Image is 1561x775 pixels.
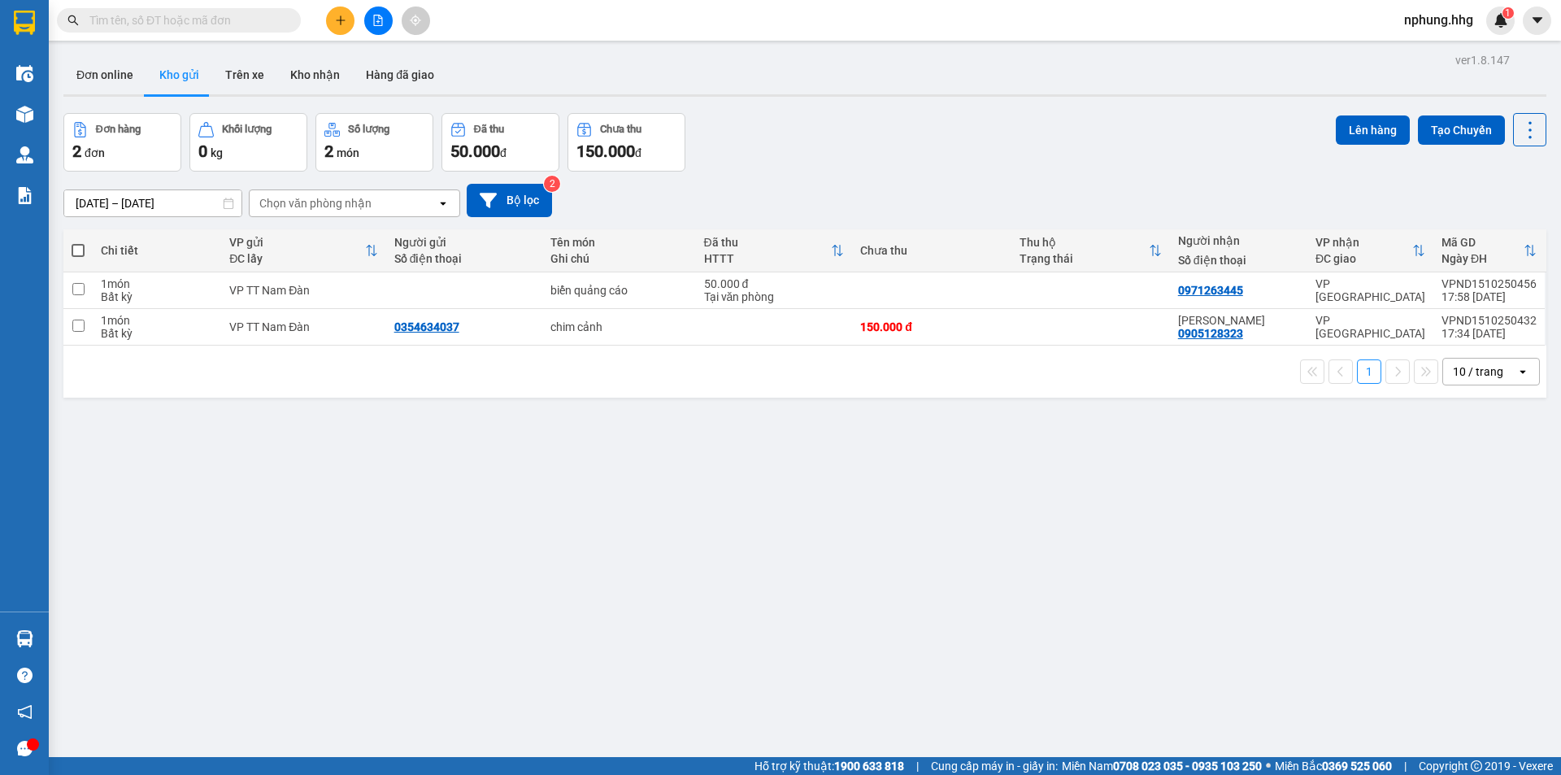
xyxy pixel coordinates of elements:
button: Đơn hàng2đơn [63,113,181,172]
button: Số lượng2món [315,113,433,172]
span: đ [635,146,641,159]
span: copyright [1471,760,1482,772]
div: Chọn văn phòng nhận [259,195,372,211]
button: caret-down [1523,7,1551,35]
div: VPND1510250432 [1441,314,1537,327]
img: warehouse-icon [16,106,33,123]
img: warehouse-icon [16,65,33,82]
div: 0354634037 [394,320,459,333]
div: 0905128323 [1178,327,1243,340]
th: Toggle SortBy [221,229,385,272]
span: | [1404,757,1407,775]
button: Bộ lọc [467,184,552,217]
div: 17:58 [DATE] [1441,290,1537,303]
button: aim [402,7,430,35]
th: Toggle SortBy [696,229,853,272]
button: Trên xe [212,55,277,94]
span: đơn [85,146,105,159]
div: ĐC giao [1315,252,1412,265]
div: Bất kỳ [101,290,213,303]
span: kg [211,146,223,159]
img: warehouse-icon [16,630,33,647]
span: message [17,741,33,756]
div: 0971263445 [1178,284,1243,297]
sup: 2 [544,176,560,192]
div: VP [GEOGRAPHIC_DATA] [1315,277,1425,303]
div: 50.000 đ [704,277,845,290]
button: file-add [364,7,393,35]
div: 1 món [101,314,213,327]
button: Đơn online [63,55,146,94]
span: notification [17,704,33,720]
span: món [337,146,359,159]
div: Chưa thu [600,124,641,135]
span: Miền Nam [1062,757,1262,775]
input: Select a date range. [64,190,241,216]
th: Toggle SortBy [1011,229,1170,272]
span: 50.000 [450,142,500,161]
span: nphung.hhg [1391,10,1486,30]
div: VP gửi [229,236,364,249]
button: Đã thu50.000đ [441,113,559,172]
div: biển quảng cáo [550,284,687,297]
div: Số lượng [348,124,389,135]
strong: 0708 023 035 - 0935 103 250 [1113,760,1262,773]
div: VP [GEOGRAPHIC_DATA] [1315,314,1425,340]
span: 2 [72,142,81,161]
div: Thu hộ [1020,236,1149,249]
span: aim [410,15,421,26]
th: Toggle SortBy [1307,229,1433,272]
span: plus [335,15,346,26]
strong: 1900 633 818 [834,760,904,773]
span: Hỗ trợ kỹ thuật: [754,757,904,775]
span: 1 [1505,7,1511,19]
img: warehouse-icon [16,146,33,163]
div: HTTT [704,252,832,265]
span: file-add [372,15,384,26]
div: Tại văn phòng [704,290,845,303]
svg: open [437,197,450,210]
span: 0 [198,142,207,161]
div: Chi tiết [101,244,213,257]
div: Tên món [550,236,687,249]
strong: 0369 525 060 [1322,760,1392,773]
button: plus [326,7,354,35]
button: Lên hàng [1336,115,1410,145]
button: Tạo Chuyến [1418,115,1505,145]
div: VPND1510250456 [1441,277,1537,290]
div: Đã thu [474,124,504,135]
span: ⚪️ [1266,763,1271,769]
span: question-circle [17,668,33,683]
div: Ngày ĐH [1441,252,1524,265]
span: Miền Bắc [1275,757,1392,775]
button: Khối lượng0kg [189,113,307,172]
button: Kho nhận [277,55,353,94]
span: search [67,15,79,26]
span: 2 [324,142,333,161]
span: | [916,757,919,775]
div: 10 / trang [1453,364,1503,380]
div: Số điện thoại [1178,254,1299,267]
div: 150.000 đ [860,320,1002,333]
div: Số điện thoại [394,252,535,265]
span: 150.000 [576,142,635,161]
div: Bất kỳ [101,327,213,340]
div: Người gửi [394,236,535,249]
sup: 1 [1502,7,1514,19]
svg: open [1516,365,1529,378]
div: Mã GD [1441,236,1524,249]
input: Tìm tên, số ĐT hoặc mã đơn [89,11,281,29]
button: Kho gửi [146,55,212,94]
div: ver 1.8.147 [1455,51,1510,69]
img: icon-new-feature [1494,13,1508,28]
img: logo-vxr [14,11,35,35]
div: VP nhận [1315,236,1412,249]
div: Ghi chú [550,252,687,265]
div: 1 món [101,277,213,290]
div: ĐC lấy [229,252,364,265]
div: Chưa thu [860,244,1002,257]
div: Đơn hàng [96,124,141,135]
div: VP TT Nam Đàn [229,320,377,333]
button: Chưa thu150.000đ [567,113,685,172]
div: Đã thu [704,236,832,249]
